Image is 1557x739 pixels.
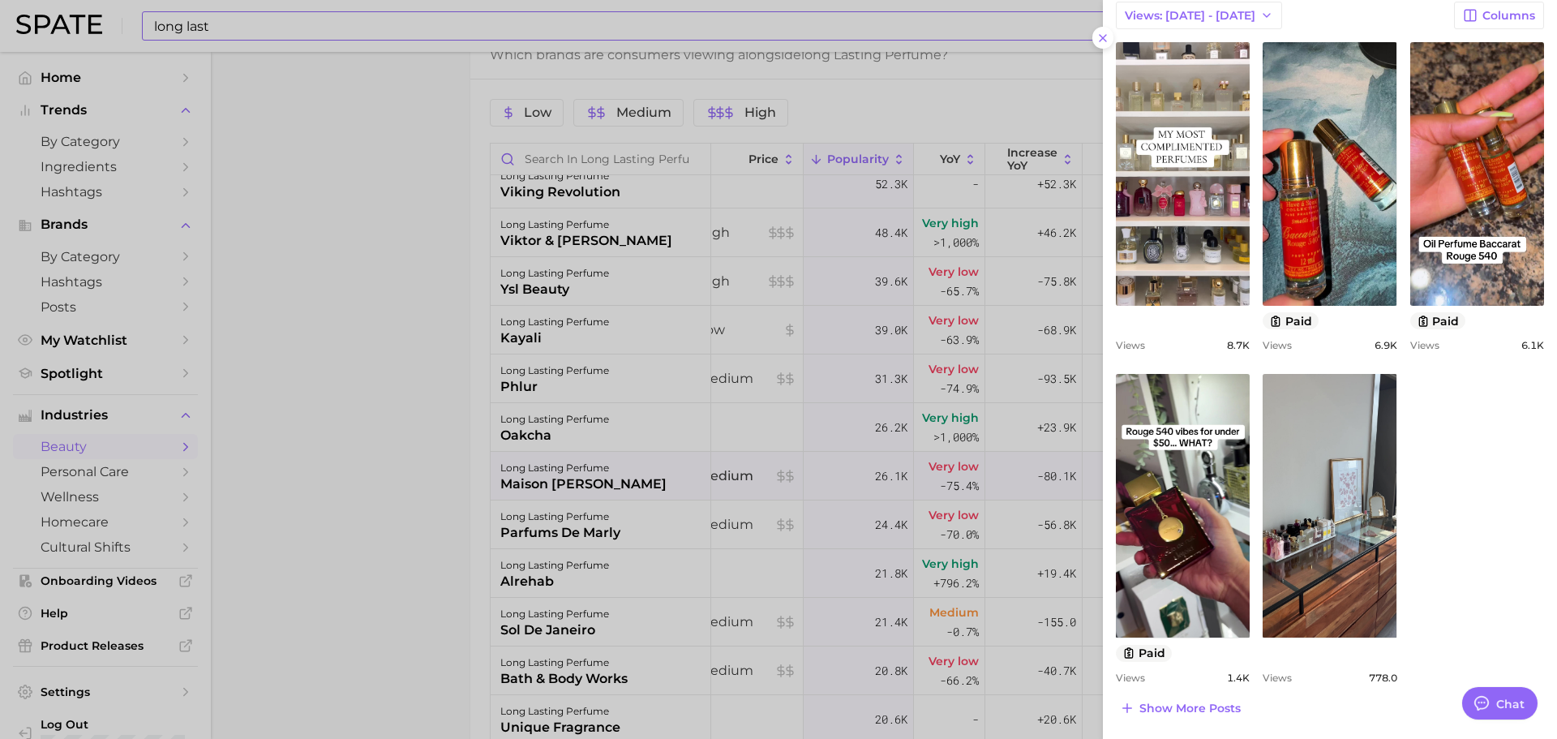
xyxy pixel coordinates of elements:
[1369,672,1397,684] span: 778.0
[1125,9,1255,23] span: Views: [DATE] - [DATE]
[1116,697,1245,720] button: Show more posts
[1116,2,1282,29] button: Views: [DATE] - [DATE]
[1116,339,1145,351] span: Views
[1521,339,1544,351] span: 6.1k
[1375,339,1397,351] span: 6.9k
[1116,645,1172,662] button: paid
[1410,312,1466,329] button: paid
[1227,339,1250,351] span: 8.7k
[1116,672,1145,684] span: Views
[1454,2,1544,29] button: Columns
[1227,672,1250,684] span: 1.4k
[1263,339,1292,351] span: Views
[1139,702,1241,715] span: Show more posts
[1482,9,1535,23] span: Columns
[1263,672,1292,684] span: Views
[1410,339,1439,351] span: Views
[1263,312,1319,329] button: paid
